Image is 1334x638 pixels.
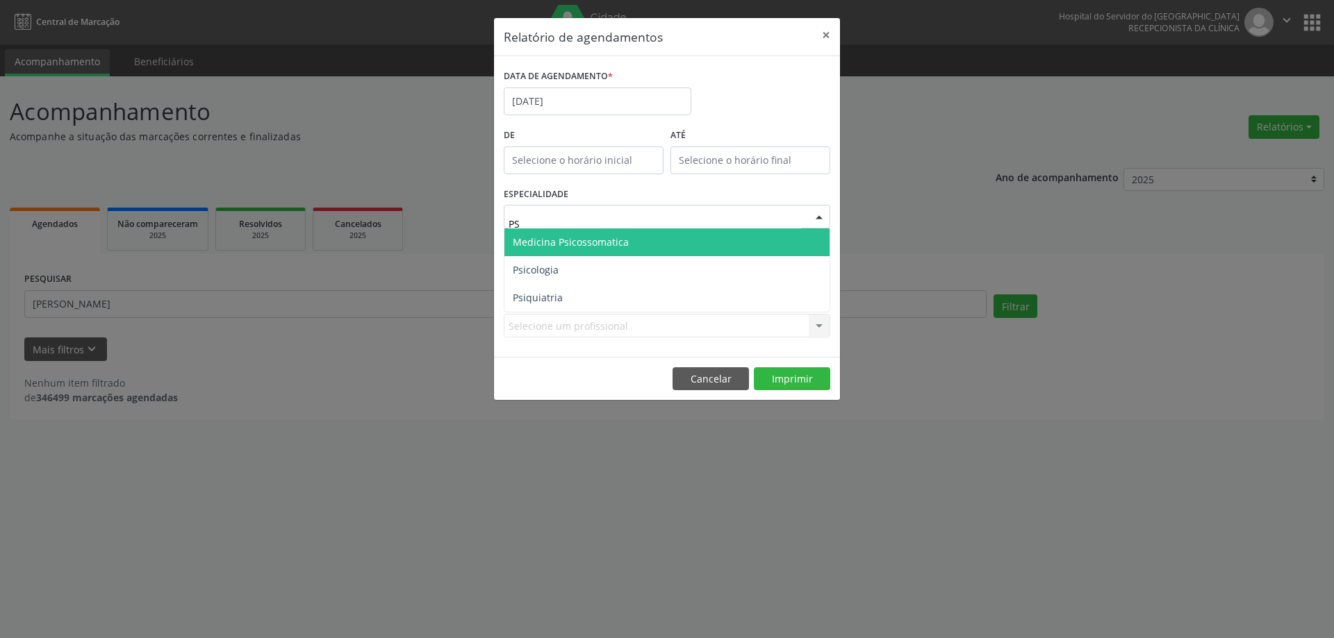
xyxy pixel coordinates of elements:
[513,291,563,304] span: Psiquiatria
[670,146,830,174] input: Selecione o horário final
[504,146,664,174] input: Selecione o horário inicial
[504,28,663,46] h5: Relatório de agendamentos
[670,125,830,146] label: ATÉ
[504,87,691,115] input: Selecione uma data ou intervalo
[673,367,749,391] button: Cancelar
[509,210,802,237] input: Seleciona uma especialidade
[513,235,629,249] span: Medicina Psicossomatica
[504,66,613,87] label: DATA DE AGENDAMENTO
[754,367,830,391] button: Imprimir
[504,184,568,205] label: ESPECIALIDADE
[812,18,840,52] button: Close
[504,125,664,146] label: De
[513,263,559,276] span: Psicologia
